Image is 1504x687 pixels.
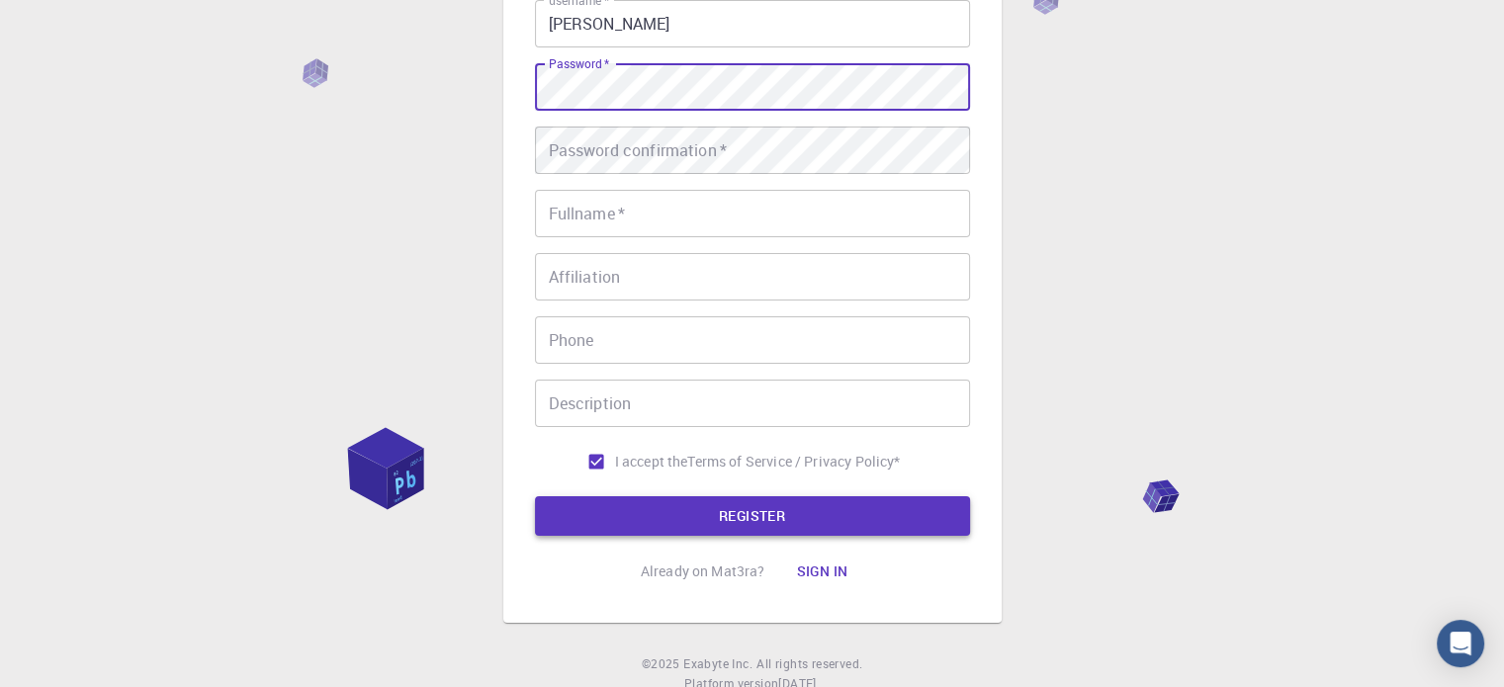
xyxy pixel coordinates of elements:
p: Terms of Service / Privacy Policy * [687,452,900,472]
label: Password [549,55,609,72]
button: REGISTER [535,496,970,536]
a: Exabyte Inc. [683,654,752,674]
p: Already on Mat3ra? [641,561,765,581]
span: Exabyte Inc. [683,655,752,671]
span: I accept the [615,452,688,472]
div: Open Intercom Messenger [1437,620,1484,667]
span: All rights reserved. [756,654,862,674]
span: © 2025 [642,654,683,674]
button: Sign in [780,552,863,591]
a: Terms of Service / Privacy Policy* [687,452,900,472]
